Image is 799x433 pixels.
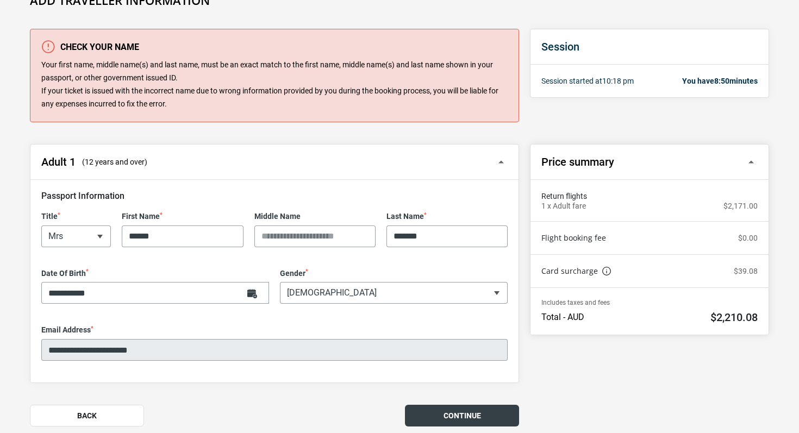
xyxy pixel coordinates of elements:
[41,325,508,335] label: Email Address
[682,76,758,86] p: You have minutes
[541,266,611,277] a: Card surcharge
[30,145,519,180] button: Adult 1 (12 years and over)
[82,156,147,167] span: (12 years and over)
[530,145,769,180] button: Price summary
[41,59,508,110] p: Your first name, middle name(s) and last name, must be an exact match to the first name, middle n...
[405,405,519,426] button: Continue
[280,269,508,278] label: Gender
[541,191,758,202] span: Return flights
[602,77,634,85] span: 10:18 pm
[41,269,269,278] label: Date Of Birth
[710,311,758,324] h2: $2,210.08
[734,267,758,276] p: $39.08
[541,202,586,211] p: 1 x Adult fare
[254,212,376,221] label: Middle Name
[541,312,584,323] p: Total - AUD
[541,233,606,243] a: Flight booking fee
[723,202,758,211] p: $2,171.00
[41,212,111,221] label: Title
[280,283,507,303] span: Female
[42,226,110,247] span: Mrs
[122,212,243,221] label: First Name
[541,299,758,306] p: Includes taxes and fees
[714,77,729,85] span: 8:50
[41,40,508,53] h3: Check your name
[41,155,76,168] h2: Adult 1
[41,225,111,247] span: Mrs
[41,191,508,201] h3: Passport Information
[541,40,758,53] h2: Session
[386,212,508,221] label: Last Name
[541,155,614,168] h2: Price summary
[541,76,634,86] p: Session started at
[280,282,508,304] span: Female
[738,234,758,243] p: $0.00
[30,405,144,426] button: Back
